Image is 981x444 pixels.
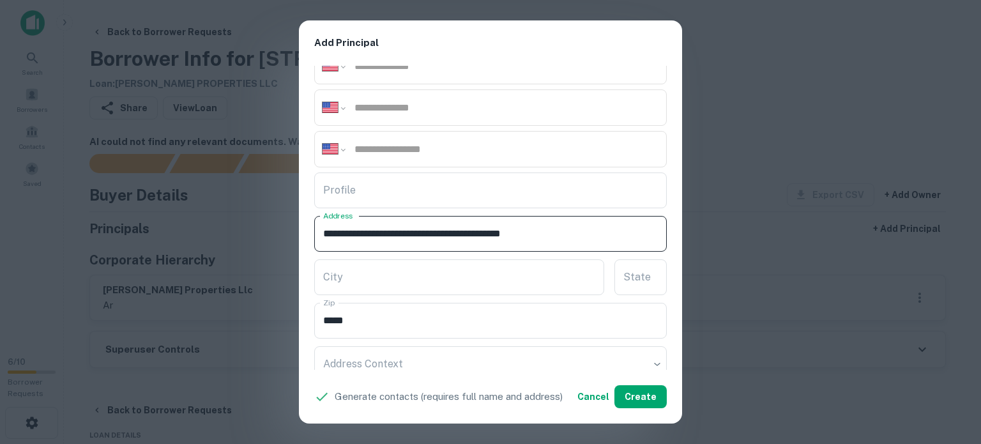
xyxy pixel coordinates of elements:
[335,389,563,404] p: Generate contacts (requires full name and address)
[572,385,614,408] button: Cancel
[323,210,353,221] label: Address
[314,346,667,382] div: ​
[299,20,682,66] h2: Add Principal
[614,385,667,408] button: Create
[323,297,335,308] label: Zip
[917,342,981,403] iframe: Chat Widget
